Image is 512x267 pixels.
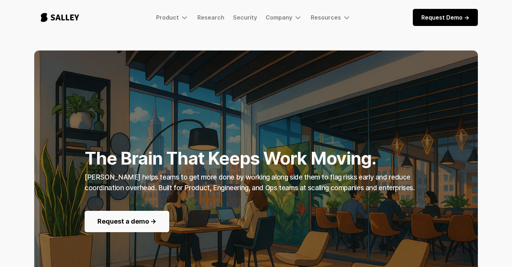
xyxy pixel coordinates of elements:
div: Resources [311,14,341,21]
div: Product [156,13,189,22]
a: Request Demo -> [413,9,478,26]
a: home [34,6,86,29]
a: Security [233,14,257,21]
strong: [PERSON_NAME] helps teams to get more done by working along side them to flag risks early and red... [85,173,415,192]
div: Product [156,14,179,21]
strong: The Brain That Keeps Work Moving. [85,148,376,169]
a: Request a demo -> [85,211,169,232]
div: Company [266,14,292,21]
div: Resources [311,13,351,22]
div: Company [266,13,302,22]
a: Research [197,14,224,21]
